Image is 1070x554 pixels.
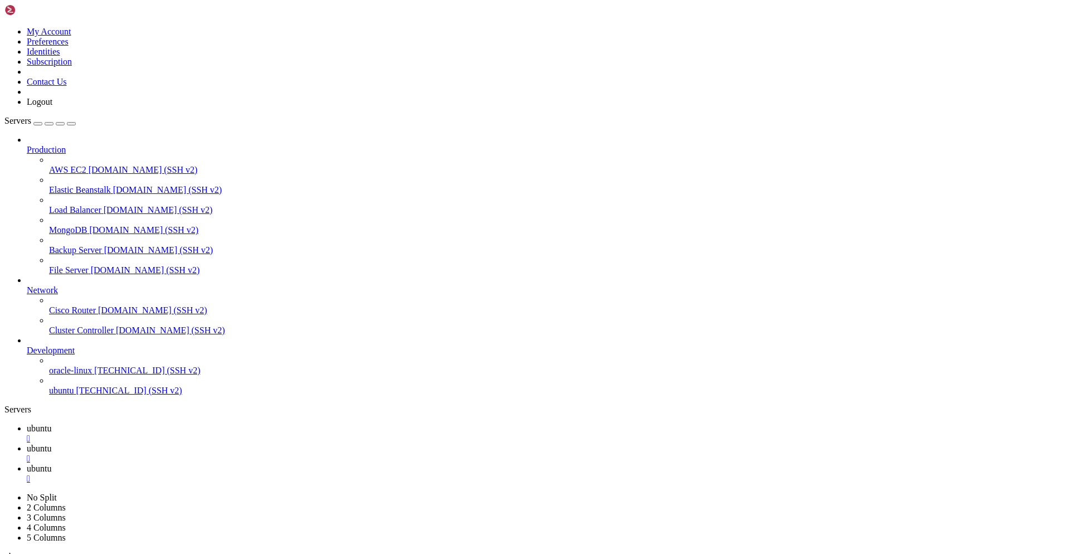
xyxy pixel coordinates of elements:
span: Development [27,346,75,355]
li: AWS EC2 [DOMAIN_NAME] (SSH v2) [49,155,1066,175]
span: [TECHNICAL_ID] (SSH v2) [76,386,182,395]
span: [DOMAIN_NAME] (SSH v2) [91,265,200,275]
a: Backup Server [DOMAIN_NAME] (SSH v2) [49,245,1066,255]
a: MongoDB [DOMAIN_NAME] (SSH v2) [49,225,1066,235]
a: ubuntu [TECHNICAL_ID] (SSH v2) [49,386,1066,396]
a:  [27,454,1066,464]
a: 2 Columns [27,503,66,512]
li: Load Balancer [DOMAIN_NAME] (SSH v2) [49,195,1066,215]
a: ubuntu [27,464,1066,484]
span: Elastic Beanstalk [49,185,111,195]
span: File Server [49,265,89,275]
span: MongoDB [49,225,87,235]
a: Cluster Controller [DOMAIN_NAME] (SSH v2) [49,325,1066,336]
span: [DOMAIN_NAME] (SSH v2) [89,225,198,235]
span: ubuntu [49,386,74,395]
a: Logout [27,97,52,106]
a: Production [27,145,1066,155]
li: Network [27,275,1066,336]
img: Shellngn [4,4,69,16]
li: Cisco Router [DOMAIN_NAME] (SSH v2) [49,295,1066,315]
span: AWS EC2 [49,165,86,174]
a: Contact Us [27,77,67,86]
a:  [27,434,1066,444]
a: Servers [4,116,76,125]
span: Production [27,145,66,154]
li: Elastic Beanstalk [DOMAIN_NAME] (SSH v2) [49,175,1066,195]
a: No Split [27,493,57,502]
a: ubuntu [27,444,1066,464]
a:  [27,474,1066,484]
a: Elastic Beanstalk [DOMAIN_NAME] (SSH v2) [49,185,1066,195]
div: Servers [4,405,1066,415]
span: oracle-linux [49,366,92,375]
li: oracle-linux [TECHNICAL_ID] (SSH v2) [49,356,1066,376]
span: ubuntu [27,464,51,473]
a: ubuntu [27,424,1066,444]
a: Identities [27,47,60,56]
span: ubuntu [27,424,51,433]
a: AWS EC2 [DOMAIN_NAME] (SSH v2) [49,165,1066,175]
a: oracle-linux [TECHNICAL_ID] (SSH v2) [49,366,1066,376]
span: Network [27,285,58,295]
a: Preferences [27,37,69,46]
a: File Server [DOMAIN_NAME] (SSH v2) [49,265,1066,275]
li: Cluster Controller [DOMAIN_NAME] (SSH v2) [49,315,1066,336]
span: [DOMAIN_NAME] (SSH v2) [104,205,213,215]
span: Servers [4,116,31,125]
a: Network [27,285,1066,295]
li: MongoDB [DOMAIN_NAME] (SSH v2) [49,215,1066,235]
li: Development [27,336,1066,396]
span: [DOMAIN_NAME] (SSH v2) [98,305,207,315]
li: Backup Server [DOMAIN_NAME] (SSH v2) [49,235,1066,255]
li: ubuntu [TECHNICAL_ID] (SSH v2) [49,376,1066,396]
a: 5 Columns [27,533,66,542]
a: 3 Columns [27,513,66,522]
a: Development [27,346,1066,356]
span: [DOMAIN_NAME] (SSH v2) [113,185,222,195]
span: Cisco Router [49,305,96,315]
a: 4 Columns [27,523,66,532]
span: [DOMAIN_NAME] (SSH v2) [89,165,198,174]
span: [DOMAIN_NAME] (SSH v2) [104,245,213,255]
a: Subscription [27,57,72,66]
span: Backup Server [49,245,102,255]
span: [DOMAIN_NAME] (SSH v2) [116,325,225,335]
span: Cluster Controller [49,325,114,335]
li: Production [27,135,1066,275]
a: Load Balancer [DOMAIN_NAME] (SSH v2) [49,205,1066,215]
span: ubuntu [27,444,51,453]
li: File Server [DOMAIN_NAME] (SSH v2) [49,255,1066,275]
a: Cisco Router [DOMAIN_NAME] (SSH v2) [49,305,1066,315]
span: Load Balancer [49,205,101,215]
a: My Account [27,27,71,36]
span: [TECHNICAL_ID] (SSH v2) [94,366,200,375]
